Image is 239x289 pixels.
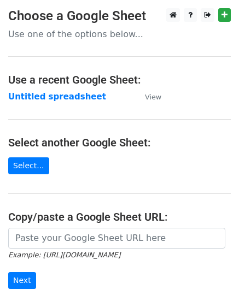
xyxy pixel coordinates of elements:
small: View [145,93,161,101]
input: Paste your Google Sheet URL here [8,228,225,249]
a: View [134,92,161,102]
h4: Copy/paste a Google Sheet URL: [8,210,231,223]
input: Next [8,272,36,289]
a: Select... [8,157,49,174]
small: Example: [URL][DOMAIN_NAME] [8,251,120,259]
a: Untitled spreadsheet [8,92,106,102]
h4: Use a recent Google Sheet: [8,73,231,86]
h3: Choose a Google Sheet [8,8,231,24]
h4: Select another Google Sheet: [8,136,231,149]
p: Use one of the options below... [8,28,231,40]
